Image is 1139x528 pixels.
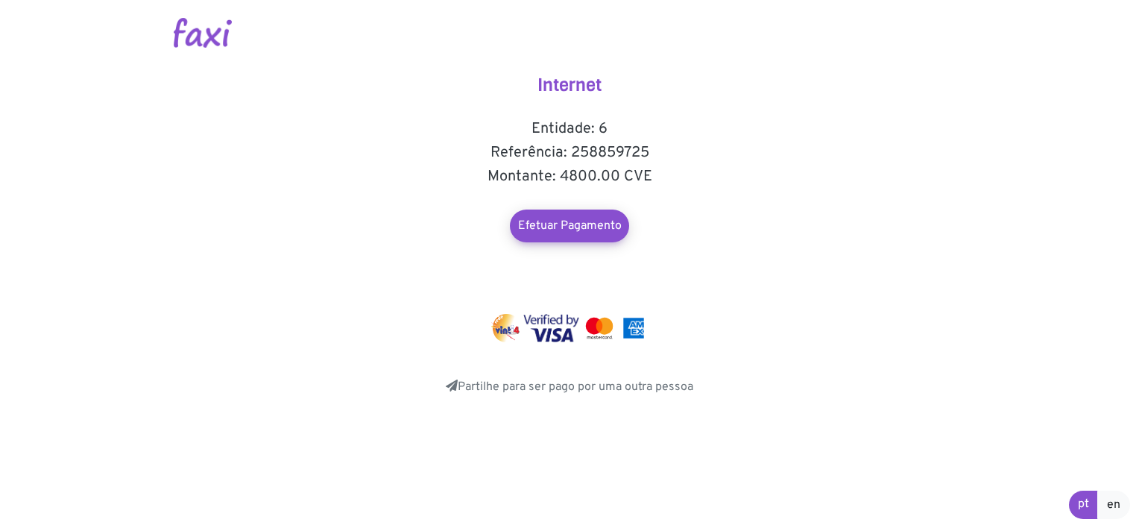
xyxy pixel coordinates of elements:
[446,380,693,395] a: Partilhe para ser pago por uma outra pessoa
[420,168,719,186] h5: Montante: 4800.00 CVE
[582,314,616,342] img: mastercard
[523,314,579,342] img: visa
[510,210,629,242] a: Efetuar Pagamento
[420,120,719,138] h5: Entidade: 6
[420,144,719,162] h5: Referência: 258859725
[619,314,648,342] img: mastercard
[420,75,719,96] h4: Internet
[1069,491,1098,519] a: pt
[1097,491,1130,519] a: en
[491,314,521,342] img: vinti4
